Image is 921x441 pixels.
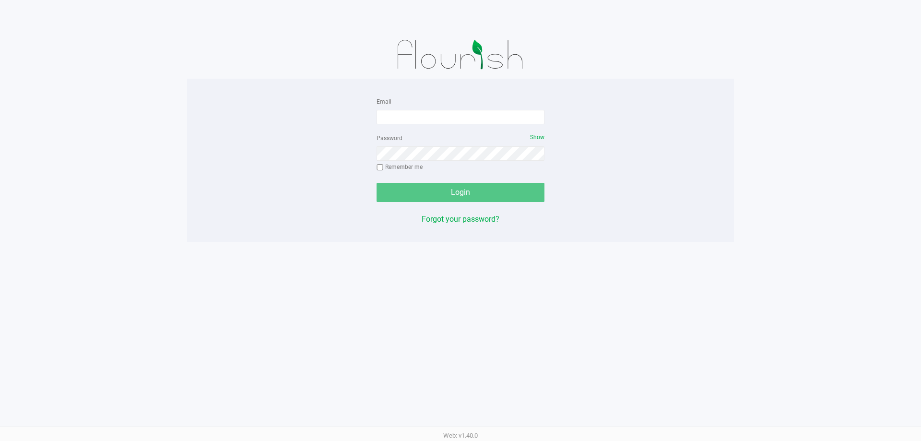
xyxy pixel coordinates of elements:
span: Web: v1.40.0 [443,432,478,439]
label: Remember me [377,163,423,171]
input: Remember me [377,164,383,171]
span: Show [530,134,544,141]
button: Forgot your password? [422,214,499,225]
label: Email [377,97,391,106]
label: Password [377,134,402,143]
